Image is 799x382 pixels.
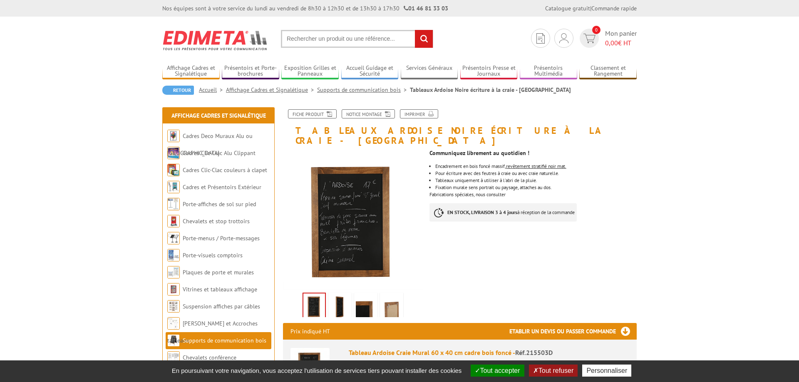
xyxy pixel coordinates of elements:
a: Cadres et Présentoirs Extérieur [183,183,261,191]
img: devis rapide [559,33,568,43]
a: Commande rapide [591,5,637,12]
img: Chevalets et stop trottoirs [167,215,180,227]
a: Cadres Clic-Clac couleurs à clapet [183,166,267,174]
li: Fixation murale sens portrait ou paysage, attaches au dos. [435,185,637,190]
img: Porte-affiches de sol sur pied [167,198,180,210]
a: Porte-menus / Porte-messages [183,234,260,242]
li: Encadrement en bois foncé massif, [435,164,637,169]
a: Retour [162,86,194,95]
span: € HT [605,38,637,48]
img: Cimaises et Accroches tableaux [167,317,180,330]
a: Catalogue gratuit [545,5,590,12]
button: Tout accepter [471,365,524,377]
a: Présentoirs et Porte-brochures [222,64,279,78]
button: Tout refuser [529,365,578,377]
div: Fabrications spéciales, nous consulter [429,145,643,230]
img: Vitrines et tableaux affichage [167,283,180,296]
a: Plaques de porte et murales [183,269,254,276]
span: En poursuivant votre navigation, vous acceptez l'utilisation de services tiers pouvant installer ... [168,367,466,374]
a: Présentoirs Multimédia [520,64,577,78]
a: Accueil Guidage et Sécurité [341,64,399,78]
a: Accueil [199,86,226,94]
h3: Etablir un devis ou passer commande [509,323,637,340]
a: Imprimer [400,109,438,118]
a: Classement et Rangement [579,64,637,78]
a: Notice Montage [342,109,395,118]
span: 0 [592,26,600,34]
a: Porte-visuels comptoirs [183,251,243,259]
img: 215503_tableau_ardoise_craie_mural.jpg [303,293,325,319]
span: Réf.215503D [515,348,553,357]
strong: Communiquez librement au quotidien ! [429,149,529,157]
div: Nos équipes sont à votre service du lundi au vendredi de 8h30 à 12h30 et de 13h30 à 17h30 [162,4,448,12]
div: Tableau Ardoise Craie Mural 60 x 40 cm cadre bois foncé - [349,348,629,357]
img: Cadres Clic-Clac couleurs à clapet [167,164,180,176]
img: Porte-menus / Porte-messages [167,232,180,244]
a: Supports de communication bois [317,86,410,94]
input: rechercher [415,30,433,48]
h1: Tableaux Ardoise Noire écriture à la craie - [GEOGRAPHIC_DATA] [277,109,643,145]
a: Exposition Grilles et Panneaux [281,64,339,78]
button: Personnaliser (fenêtre modale) [582,365,631,377]
a: Affichage Cadres et Signalétique [226,86,317,94]
span: 0,00 [605,39,618,47]
a: Services Généraux [401,64,458,78]
img: Porte-visuels comptoirs [167,249,180,261]
img: 215503_tableau_ardoise_craie_mural_dos.jpg [382,294,402,320]
a: Fiche produit [288,109,337,118]
a: Porte-affiches de sol sur pied [183,200,256,208]
a: [PERSON_NAME] et Accroches tableaux [167,320,258,344]
img: 215503_tableau_ardoise_craie_mural_cote.jpg [330,294,350,320]
a: Affichage Cadres et Signalétique [171,112,266,119]
li: Tableaux uniquement à utiliser à l'abri de la pluie. [435,178,637,183]
img: Suspension affiches par câbles [167,300,180,313]
div: | [545,4,637,12]
a: Cadres Clic-Clac Alu Clippant [183,149,256,157]
img: Chevalets conférence [167,351,180,364]
img: Plaques de porte et murales [167,266,180,278]
img: devis rapide [583,34,596,43]
a: Supports de communication bois [183,337,266,344]
img: 215503_tableau_ardoise_craie_mural.jpg [283,150,423,290]
strong: 01 46 81 33 03 [404,5,448,12]
img: Cadres et Présentoirs Extérieur [167,181,180,193]
img: devis rapide [536,33,545,44]
a: Vitrines et tableaux affichage [183,286,257,293]
a: Affichage Cadres et Signalétique [162,64,220,78]
input: Rechercher un produit ou une référence... [281,30,433,48]
a: devis rapide 0 Mon panier 0,00€ HT [578,29,637,48]
a: Cadres Deco Muraux Alu ou [GEOGRAPHIC_DATA] [167,132,253,157]
img: Cadres Deco Muraux Alu ou Bois [167,130,180,142]
p: Prix indiqué HT [290,323,330,340]
a: Chevalets et stop trottoirs [183,217,250,225]
span: Mon panier [605,29,637,48]
u: revêtement stratifié noir mat. [506,163,566,169]
a: Présentoirs Presse et Journaux [460,64,518,78]
li: Pour écriture avec des feutres à craie ou avec craie naturelle. [435,171,637,176]
a: Suspension affiches par câbles [183,303,260,310]
img: 215503_tableau_ardoise_craie_mural_coin.jpg [356,294,376,320]
p: à réception de la commande [429,203,577,222]
img: Edimeta [162,25,268,56]
strong: EN STOCK, LIVRAISON 3 à 4 jours [447,209,517,215]
li: Tableaux Ardoise Noire écriture à la craie - [GEOGRAPHIC_DATA] [410,86,571,94]
a: Chevalets conférence [183,354,236,361]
